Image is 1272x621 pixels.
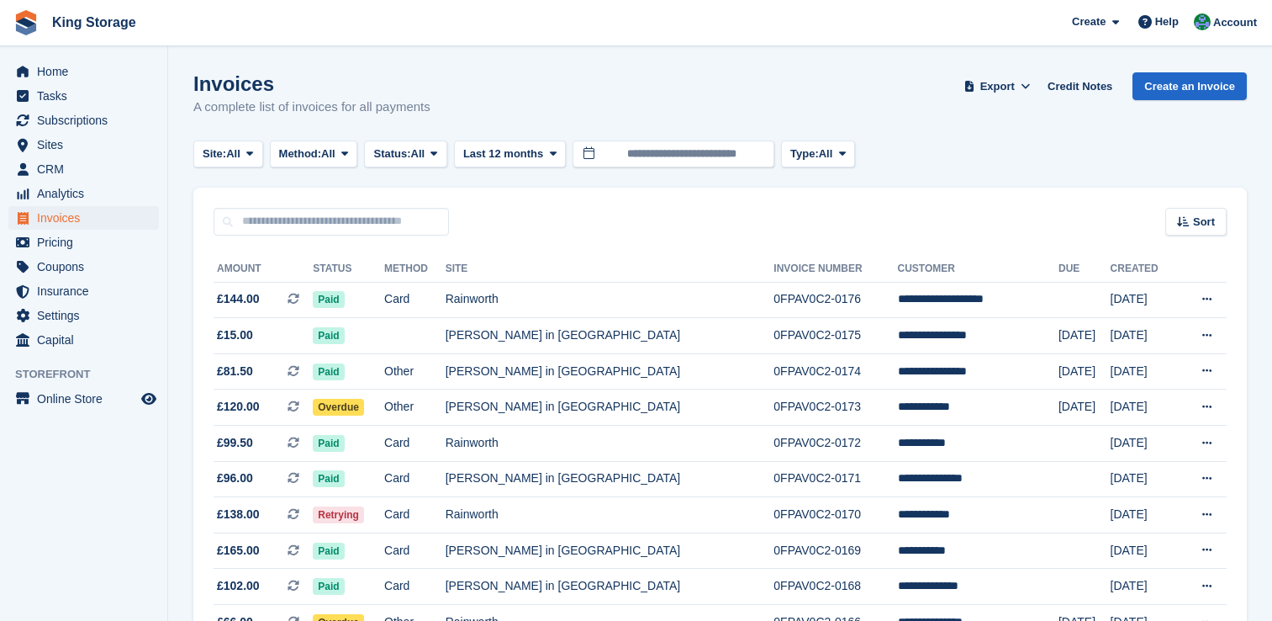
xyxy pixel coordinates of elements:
td: 0FPAV0C2-0173 [773,390,897,426]
th: Due [1058,256,1111,283]
td: [DATE] [1111,461,1178,497]
span: £165.00 [217,542,260,560]
span: Tasks [37,84,138,108]
img: stora-icon-8386f47178a22dfd0bd8f6a31ec36ba5ce8667c1dd55bd0f319d3a0aa187defe.svg [13,10,39,35]
span: Paid [313,291,344,308]
th: Status [313,256,384,283]
a: menu [8,328,159,352]
a: menu [8,133,159,157]
td: [PERSON_NAME] in [GEOGRAPHIC_DATA] [446,318,774,354]
td: 0FPAV0C2-0176 [773,282,897,318]
td: [DATE] [1111,569,1178,605]
a: menu [8,304,159,327]
button: Type: All [781,141,855,168]
span: £120.00 [217,398,260,416]
span: Sites [37,133,138,157]
span: Overdue [313,399,364,416]
span: Help [1155,13,1179,30]
span: Create [1072,13,1106,30]
span: Capital [37,328,138,352]
th: Invoice Number [773,256,897,283]
td: [DATE] [1058,353,1111,390]
button: Status: All [364,141,446,168]
span: All [226,146,240,162]
span: Settings [37,304,138,327]
span: £138.00 [217,506,260,523]
td: 0FPAV0C2-0170 [773,497,897,533]
td: 0FPAV0C2-0169 [773,533,897,569]
td: [DATE] [1111,318,1178,354]
td: [DATE] [1058,318,1111,354]
a: menu [8,60,159,83]
span: Insurance [37,279,138,303]
span: Paid [313,364,344,380]
td: [PERSON_NAME] in [GEOGRAPHIC_DATA] [446,533,774,569]
span: Home [37,60,138,83]
p: A complete list of invoices for all payments [193,98,430,117]
td: [PERSON_NAME] in [GEOGRAPHIC_DATA] [446,353,774,390]
td: 0FPAV0C2-0168 [773,569,897,605]
a: Preview store [139,389,159,409]
a: menu [8,109,159,132]
span: Paid [313,543,344,560]
span: £99.50 [217,434,253,452]
td: [DATE] [1058,390,1111,426]
td: 0FPAV0C2-0174 [773,353,897,390]
td: Rainworth [446,282,774,318]
span: Analytics [37,182,138,205]
td: Rainworth [446,426,774,462]
span: £96.00 [217,470,253,487]
td: Card [384,497,446,533]
td: [DATE] [1111,533,1178,569]
span: Paid [313,470,344,487]
span: Pricing [37,231,138,254]
td: [PERSON_NAME] in [GEOGRAPHIC_DATA] [446,569,774,605]
span: Storefront [15,366,167,383]
th: Site [446,256,774,283]
span: All [321,146,335,162]
th: Customer [898,256,1058,283]
img: John King [1194,13,1211,30]
a: King Storage [45,8,143,36]
a: menu [8,279,159,303]
button: Export [960,72,1034,100]
a: Credit Notes [1041,72,1119,100]
span: Export [980,78,1015,95]
span: Invoices [37,206,138,230]
td: Other [384,390,446,426]
span: Last 12 months [463,146,543,162]
span: Paid [313,435,344,452]
a: menu [8,255,159,279]
td: [DATE] [1111,497,1178,533]
a: menu [8,157,159,181]
td: [DATE] [1111,426,1178,462]
span: £144.00 [217,290,260,308]
th: Amount [214,256,313,283]
td: [PERSON_NAME] in [GEOGRAPHIC_DATA] [446,461,774,497]
th: Created [1111,256,1178,283]
span: £81.50 [217,363,253,380]
button: Last 12 months [454,141,566,168]
span: CRM [37,157,138,181]
td: 0FPAV0C2-0172 [773,426,897,462]
td: Other [384,353,446,390]
a: menu [8,387,159,411]
span: All [411,146,425,162]
span: All [819,146,833,162]
span: Method: [279,146,322,162]
span: Site: [203,146,226,162]
span: Type: [790,146,819,162]
a: Create an Invoice [1132,72,1247,100]
td: Rainworth [446,497,774,533]
td: Card [384,569,446,605]
span: Retrying [313,507,364,523]
span: Online Store [37,387,138,411]
span: Paid [313,327,344,344]
h1: Invoices [193,72,430,95]
td: 0FPAV0C2-0171 [773,461,897,497]
span: Paid [313,578,344,595]
a: menu [8,84,159,108]
span: Coupons [37,255,138,279]
button: Method: All [270,141,358,168]
td: Card [384,426,446,462]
